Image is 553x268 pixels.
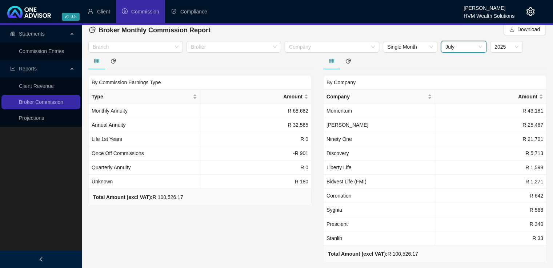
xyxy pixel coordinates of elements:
[19,66,37,72] span: Reports
[517,25,540,33] span: Download
[89,27,96,33] span: pie-chart
[99,27,211,34] span: Broker Monthly Commission Report
[326,179,366,184] span: Bidvest Life (FMI)
[435,118,547,132] td: R 25,467
[323,75,546,89] div: By Company
[435,189,547,203] td: R 642
[200,175,312,189] td: R 180
[326,221,348,227] span: Prescient
[328,251,388,257] b: Total Amount (excl VAT):
[203,93,303,101] span: Amount
[326,207,342,213] span: Sygnia
[435,90,547,104] th: Amount
[326,122,368,128] span: [PERSON_NAME]
[7,6,51,18] img: 2df55531c6924b55f21c4cf5d4484680-logo-light.svg
[92,150,144,156] span: Once Off Commissions
[435,175,547,189] td: R 1,271
[200,146,312,161] td: -R 901
[435,104,547,118] td: R 43,181
[92,93,191,101] span: Type
[438,93,538,101] span: Amount
[494,41,518,52] span: 2025
[435,161,547,175] td: R 1,598
[19,115,44,121] a: Projections
[435,217,547,231] td: R 340
[346,58,351,64] span: pie-chart
[39,257,44,262] span: left
[326,136,352,142] span: Ninety One
[200,118,312,132] td: R 32,565
[504,24,546,35] button: Download
[111,58,116,64] span: pie-chart
[387,41,433,52] span: Single Month
[97,9,110,15] span: Client
[92,122,125,128] span: Annual Annuity
[180,9,207,15] span: Compliance
[526,7,535,16] span: setting
[326,235,342,241] span: Stanlib
[92,179,113,184] span: Unknown
[10,66,15,71] span: line-chart
[92,165,131,170] span: Quarterly Annuity
[326,108,352,114] span: Momentum
[62,13,80,21] span: v1.9.5
[326,193,352,199] span: Coronation
[88,8,93,14] span: user
[93,193,183,201] div: R 100,526.17
[326,150,349,156] span: Discovery
[131,9,159,15] span: Commission
[89,90,200,104] th: Type
[329,58,334,64] span: table
[200,132,312,146] td: R 0
[464,10,514,18] div: HVM Wealth Solutions
[19,83,54,89] a: Client Revenue
[19,31,45,37] span: Statements
[19,48,64,54] a: Commission Entries
[464,2,514,10] div: [PERSON_NAME]
[445,41,482,52] span: July
[10,31,15,36] span: reconciliation
[435,146,547,161] td: R 5,713
[88,75,312,89] div: By Commission Earnings Type
[93,194,153,200] b: Total Amount (excl VAT):
[19,99,63,105] a: Broker Commission
[200,161,312,175] td: R 0
[326,93,426,101] span: Company
[509,27,514,32] span: download
[435,132,547,146] td: R 21,701
[122,8,128,14] span: dollar
[94,58,99,64] span: table
[326,165,351,170] span: Liberty Life
[92,136,122,142] span: Life 1st Years
[92,108,128,114] span: Monthly Annuity
[171,8,177,14] span: safety
[435,203,547,217] td: R 568
[324,90,435,104] th: Company
[200,104,312,118] td: R 68,682
[328,250,418,258] div: R 100,526.17
[435,231,547,245] td: R 33
[200,90,312,104] th: Amount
